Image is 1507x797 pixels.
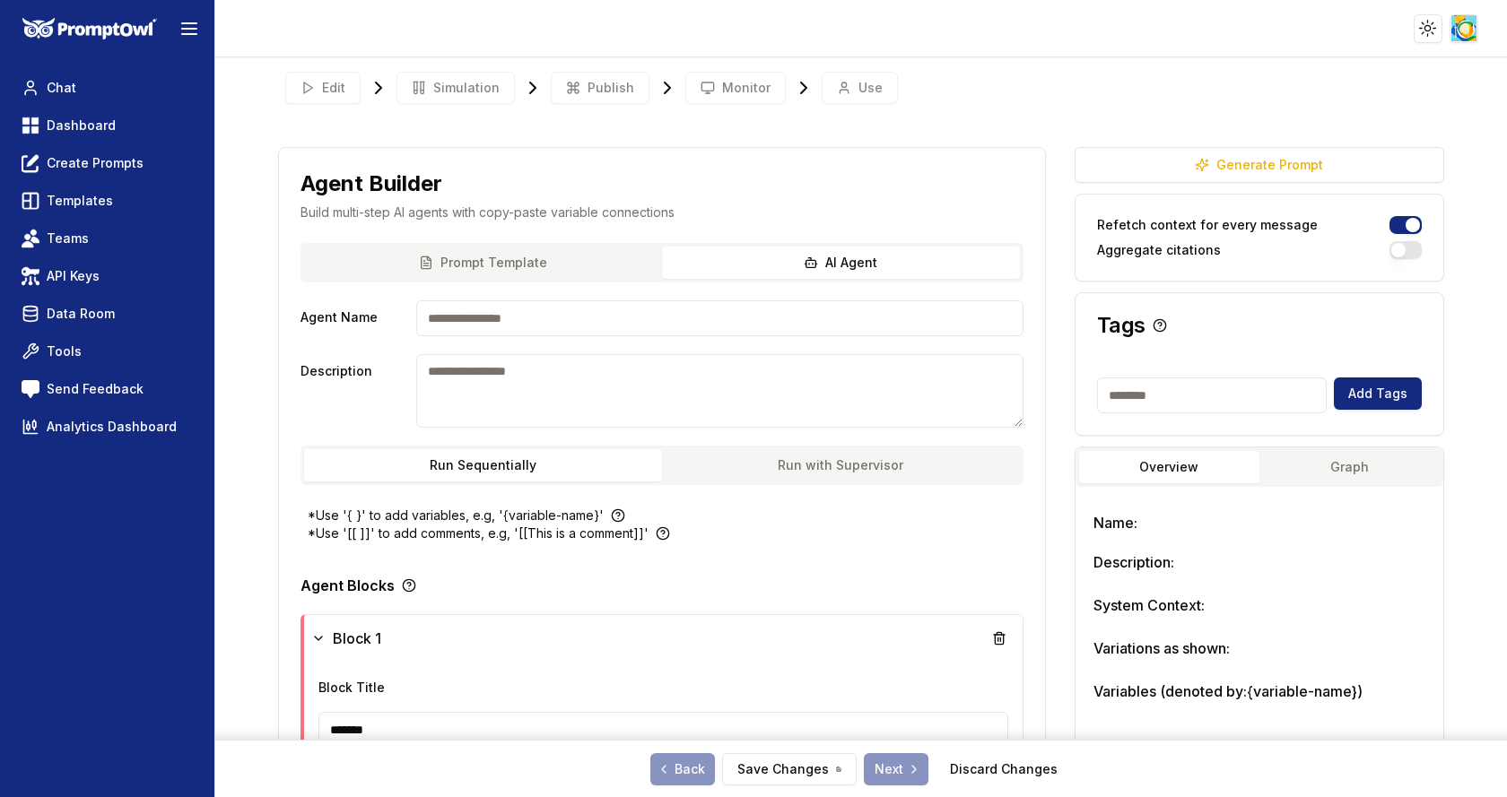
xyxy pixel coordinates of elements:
[14,222,200,255] a: Teams
[14,298,200,330] a: Data Room
[14,373,200,405] a: Send Feedback
[14,411,200,443] a: Analytics Dashboard
[308,524,649,542] p: *Use '[[ ]]' to add comments, e.g, '[[This is a comment]]'
[333,628,381,649] span: Block 1
[1093,551,1425,573] h3: Description:
[47,418,177,436] span: Analytics Dashboard
[318,680,385,695] label: Block Title
[22,380,39,398] img: feedback
[47,117,116,134] span: Dashboard
[936,753,1072,785] button: Discard Changes
[47,192,113,210] span: Templates
[662,449,1020,481] button: Run with Supervisor
[1451,15,1477,41] img: ACg8ocL57fuI2l4yhRd_d6AMJBqwjLtx9uzuIGgUviRXV2uwjifRpKFF=s96-c
[864,753,928,785] a: Next
[14,72,200,104] a: Chat
[14,185,200,217] a: Templates
[14,109,200,142] a: Dashboard
[304,449,662,481] button: Run Sequentially
[1079,451,1259,483] button: Overview
[47,267,100,285] span: API Keys
[301,354,408,428] label: Description
[1097,315,1145,336] h3: Tags
[47,342,82,360] span: Tools
[47,230,89,247] span: Teams
[301,169,442,198] h1: Agent Builder
[14,335,200,368] a: Tools
[14,260,200,292] a: API Keys
[47,305,115,323] span: Data Room
[304,247,662,279] button: Prompt Template
[1093,637,1425,659] h3: Variations as shown:
[14,147,200,179] a: Create Prompts
[301,578,395,593] p: Agent Blocks
[1334,377,1422,410] button: Add Tags
[722,753,857,785] button: Save Changes
[301,300,408,336] label: Agent Name
[47,380,144,398] span: Send Feedback
[47,154,144,172] span: Create Prompts
[1093,594,1425,616] h3: System Context:
[1093,680,1425,702] h3: Variables (denoted by: {variable-name} )
[650,753,715,785] a: Back
[662,247,1020,279] button: AI Agent
[950,760,1058,778] a: Discard Changes
[1097,219,1318,231] label: Refetch context for every message
[1075,147,1444,183] button: Generate Prompt
[1093,512,1425,533] h3: Name:
[301,204,1024,221] p: Build multi-step AI agents with copy-paste variable connections
[22,18,157,40] img: PromptOwl
[47,79,76,97] span: Chat
[1259,451,1440,483] button: Graph
[1097,244,1221,256] label: Aggregate citations
[308,507,604,524] p: *Use '{ }' to add variables, e.g, '{variable-name}'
